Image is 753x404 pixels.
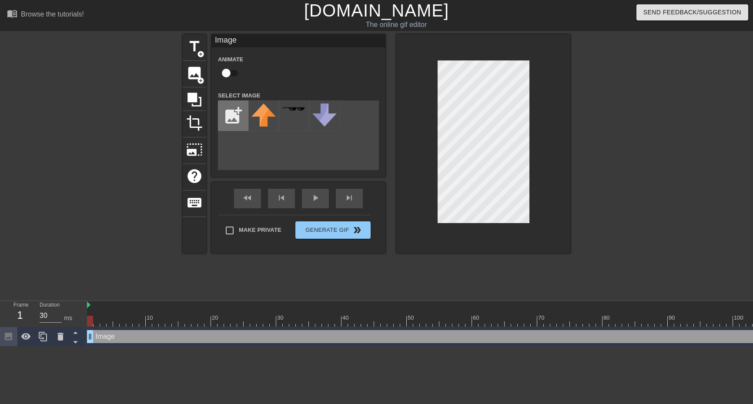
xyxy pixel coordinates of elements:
div: 70 [538,314,546,322]
div: Browse the tutorials! [21,10,84,18]
span: add_circle [197,77,204,84]
div: 50 [408,314,415,322]
span: add_circle [197,50,204,58]
div: Frame [7,301,33,326]
div: Image [211,34,385,47]
span: crop [186,115,203,131]
span: double_arrow [352,225,362,235]
span: help [186,168,203,184]
div: 60 [473,314,481,322]
div: The online gif editor [255,20,537,30]
span: Make Private [239,226,281,234]
div: 1 [13,307,27,323]
span: skip_next [344,193,355,203]
div: 30 [277,314,285,322]
a: [DOMAIN_NAME] [304,1,449,20]
span: skip_previous [276,193,287,203]
span: fast_rewind [242,193,253,203]
button: Send Feedback/Suggestion [636,4,748,20]
div: 40 [342,314,350,322]
span: keyboard [186,194,203,211]
img: deal-with-it.png [282,107,306,111]
span: Generate Gif [299,225,367,235]
span: menu_book [7,8,17,19]
span: Send Feedback/Suggestion [643,7,741,18]
a: Browse the tutorials! [7,8,84,22]
span: play_arrow [310,193,321,203]
label: Animate [218,55,243,64]
span: photo_size_select_large [186,141,203,158]
span: drag_handle [86,332,94,341]
div: 100 [734,314,745,322]
label: Duration [40,303,60,308]
div: ms [64,314,72,323]
div: 10 [147,314,154,322]
div: 20 [212,314,220,322]
div: 80 [603,314,611,322]
img: upvote.png [251,104,276,127]
span: title [186,38,203,55]
label: Select Image [218,91,261,100]
div: 90 [669,314,676,322]
span: image [186,65,203,81]
img: downvote.png [312,104,337,127]
button: Generate Gif [295,221,371,239]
